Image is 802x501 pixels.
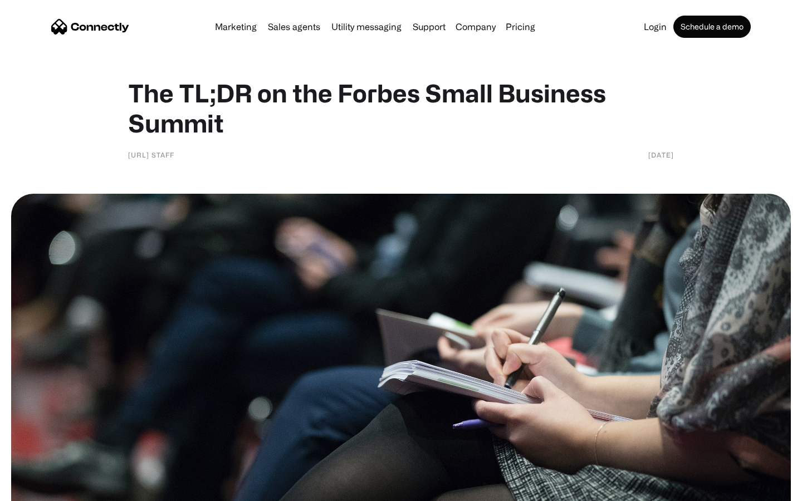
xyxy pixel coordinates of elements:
[211,22,261,31] a: Marketing
[128,149,174,160] div: [URL] Staff
[639,22,671,31] a: Login
[456,19,496,35] div: Company
[648,149,674,160] div: [DATE]
[11,482,67,497] aside: Language selected: English
[673,16,751,38] a: Schedule a demo
[327,22,406,31] a: Utility messaging
[22,482,67,497] ul: Language list
[263,22,325,31] a: Sales agents
[128,78,674,138] h1: The TL;DR on the Forbes Small Business Summit
[408,22,450,31] a: Support
[501,22,540,31] a: Pricing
